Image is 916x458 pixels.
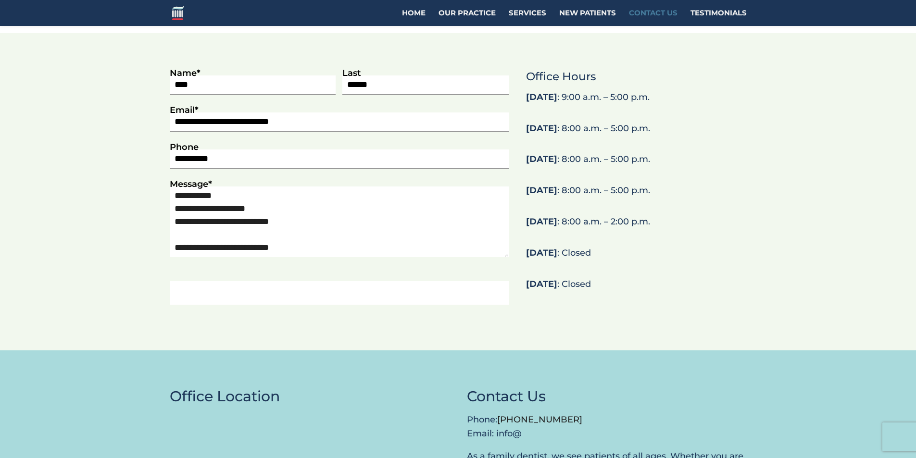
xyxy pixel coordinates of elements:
[439,10,496,26] a: Our Practice
[526,248,557,258] strong: [DATE]
[526,68,746,90] h2: Office Hours
[497,414,582,425] a: [PHONE_NUMBER]
[509,10,546,26] a: Services
[526,216,557,227] strong: [DATE]
[526,279,557,289] strong: [DATE]
[172,6,184,20] img: Aderman Family Dentistry
[170,385,450,413] h2: Office Location
[526,152,746,175] p: : 8:00 a.m. – 5:00 p.m.
[170,281,509,305] button: Send Message
[559,10,616,26] a: New Patients
[526,246,746,269] p: : Closed
[526,154,557,164] strong: [DATE]
[629,10,678,26] a: Contact Us
[526,277,746,291] p: : Closed
[690,10,747,26] a: Testimonials
[526,122,746,144] p: : 8:00 a.m. – 5:00 p.m.
[526,92,557,102] strong: [DATE]
[526,123,557,134] strong: [DATE]
[467,385,747,413] h2: Contact Us
[402,10,426,26] a: Home
[526,215,746,237] p: : 8:00 a.m. – 2:00 p.m.
[467,413,747,441] p: Phone: Email: info@
[526,184,746,206] p: : 8:00 a.m. – 5:00 p.m.
[526,90,746,113] p: : 9:00 a.m. – 5:00 p.m.
[526,185,557,196] strong: [DATE]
